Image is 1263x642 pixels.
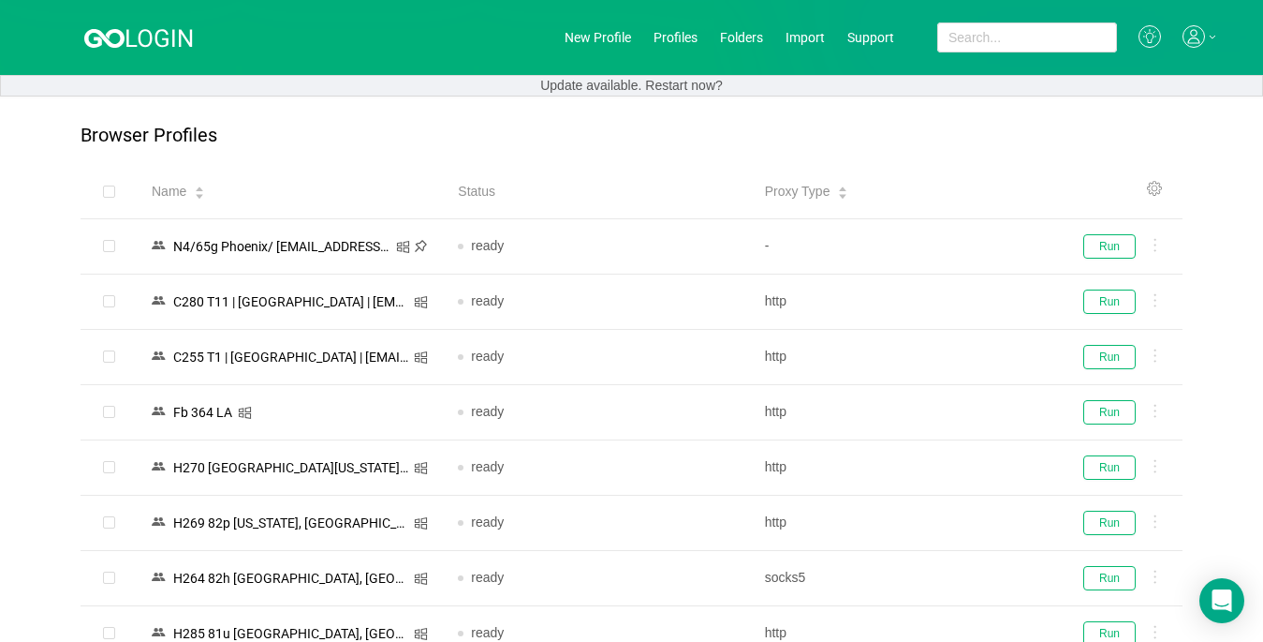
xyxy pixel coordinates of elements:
[414,351,428,365] i: icon: windows
[471,570,504,585] span: ready
[414,627,428,641] i: icon: windows
[786,30,825,45] a: Import
[750,496,1056,551] td: http
[414,516,428,530] i: icon: windows
[838,191,848,197] i: icon: caret-down
[750,385,1056,440] td: http
[414,572,428,586] i: icon: windows
[1083,400,1136,425] button: Run
[1083,511,1136,535] button: Run
[1083,345,1136,369] button: Run
[471,404,504,419] span: ready
[1083,455,1136,480] button: Run
[471,459,504,474] span: ready
[471,515,504,530] span: ready
[414,461,428,475] i: icon: windows
[471,293,504,308] span: ready
[168,455,414,480] div: Н270 [GEOGRAPHIC_DATA][US_STATE]/ [EMAIL_ADDRESS][DOMAIN_NAME]
[765,182,830,202] span: Proxy Type
[1083,234,1136,259] button: Run
[168,400,238,425] div: Fb 364 LA
[414,295,428,309] i: icon: windows
[1199,578,1244,623] div: Open Intercom Messenger
[458,182,495,202] span: Status
[720,30,763,45] a: Folders
[847,30,894,45] a: Support
[195,185,205,190] i: icon: caret-up
[168,511,414,535] div: Н269 82p [US_STATE], [GEOGRAPHIC_DATA]/ [EMAIL_ADDRESS][DOMAIN_NAME]
[1083,290,1136,314] button: Run
[750,551,1056,606] td: socks5
[168,290,414,314] div: C280 T11 | [GEOGRAPHIC_DATA] | [EMAIL_ADDRESS][DOMAIN_NAME]
[81,125,217,146] p: Browser Profiles
[152,182,186,202] span: Name
[238,406,252,420] i: icon: windows
[168,566,414,590] div: Н264 82h [GEOGRAPHIC_DATA], [GEOGRAPHIC_DATA]/ [EMAIL_ADDRESS][DOMAIN_NAME]
[195,191,205,197] i: icon: caret-down
[471,349,504,364] span: ready
[471,238,504,253] span: ready
[750,275,1056,330] td: http
[750,219,1056,275] td: -
[565,30,631,45] a: New Profile
[654,30,698,45] a: Profiles
[396,240,410,254] i: icon: windows
[837,184,848,197] div: Sort
[471,625,504,640] span: ready
[838,185,848,190] i: icon: caret-up
[414,239,428,253] i: icon: pushpin
[1083,566,1136,590] button: Run
[168,234,396,259] div: N4/65g Phoenix/ [EMAIL_ADDRESS][DOMAIN_NAME]
[750,330,1056,385] td: http
[194,184,205,197] div: Sort
[937,22,1117,52] input: Search...
[168,345,414,369] div: C255 T1 | [GEOGRAPHIC_DATA] | [EMAIL_ADDRESS][DOMAIN_NAME]
[750,440,1056,496] td: http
